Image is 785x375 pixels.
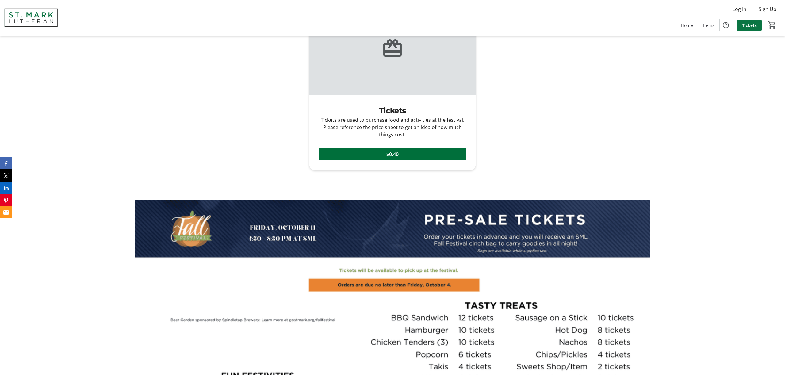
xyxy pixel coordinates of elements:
[759,6,776,13] span: Sign Up
[737,20,762,31] a: Tickets
[733,6,746,13] span: Log In
[676,20,698,31] a: Home
[742,22,757,29] span: Tickets
[319,148,466,160] button: $0.40
[720,19,732,31] button: Help
[319,105,466,116] div: Tickets
[681,22,693,29] span: Home
[386,151,399,158] span: $0.40
[754,4,781,14] button: Sign Up
[698,20,719,31] a: Items
[728,4,751,14] button: Log In
[767,19,778,30] button: Cart
[4,2,58,33] img: St. Mark Lutheran School's Logo
[319,116,466,138] div: Tickets are used to purchase food and activities at the festival. Please reference the price shee...
[703,22,714,29] span: Items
